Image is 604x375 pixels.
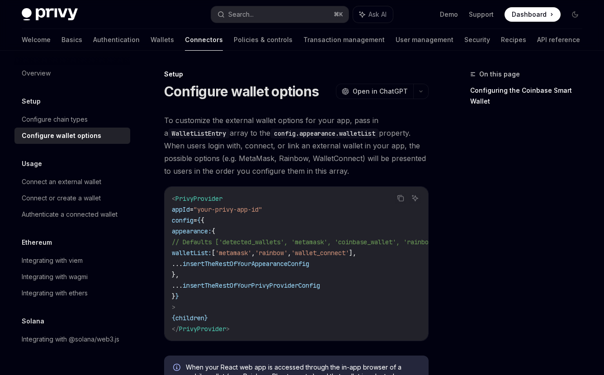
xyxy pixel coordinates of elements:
[14,206,130,223] a: Authenticate a connected wallet
[537,29,580,51] a: API reference
[291,249,349,257] span: 'wallet_connect'
[172,314,175,322] span: {
[172,260,183,268] span: ...
[14,285,130,301] a: Integrating with ethers
[172,292,175,300] span: }
[14,128,130,144] a: Configure wallet options
[22,68,51,79] div: Overview
[349,249,356,257] span: ],
[14,252,130,269] a: Integrating with viem
[183,260,309,268] span: insertTheRestOfYourAppearanceConfig
[353,6,393,23] button: Ask AI
[22,29,51,51] a: Welcome
[14,65,130,81] a: Overview
[440,10,458,19] a: Demo
[93,29,140,51] a: Authentication
[22,114,88,125] div: Configure chain types
[164,70,429,79] div: Setup
[368,10,387,19] span: Ask AI
[22,255,83,266] div: Integrating with viem
[228,9,254,20] div: Search...
[190,205,193,214] span: =
[464,29,490,51] a: Security
[14,269,130,285] a: Integrating with wagmi
[234,29,293,51] a: Policies & controls
[201,216,204,224] span: {
[22,158,42,169] h5: Usage
[175,195,222,203] span: PrivyProvider
[215,249,251,257] span: 'metamask'
[22,8,78,21] img: dark logo
[22,176,101,187] div: Connect an external wallet
[226,325,230,333] span: >
[172,271,179,279] span: },
[22,316,44,327] h5: Solana
[172,216,193,224] span: config
[396,29,453,51] a: User management
[251,249,255,257] span: ,
[22,193,101,204] div: Connect or create a wallet
[469,10,494,19] a: Support
[164,114,429,177] span: To customize the external wallet options for your app, pass in a array to the property. When user...
[22,288,88,299] div: Integrating with ethers
[172,325,179,333] span: </
[303,29,385,51] a: Transaction management
[212,249,215,257] span: [
[172,249,212,257] span: walletList:
[175,314,204,322] span: children
[172,205,190,214] span: appId
[22,237,52,248] h5: Ethereum
[164,83,319,100] h1: Configure wallet options
[22,130,101,141] div: Configure wallet options
[173,364,182,373] svg: Info
[395,192,406,204] button: Copy the contents from the code block
[197,216,201,224] span: {
[501,29,526,51] a: Recipes
[179,325,226,333] span: PrivyProvider
[175,292,179,300] span: }
[409,192,421,204] button: Ask AI
[22,96,41,107] h5: Setup
[212,227,215,235] span: {
[61,29,82,51] a: Basics
[22,334,119,345] div: Integrating with @solana/web3.js
[204,314,208,322] span: }
[172,303,175,311] span: >
[172,195,175,203] span: <
[470,83,590,109] a: Configuring the Coinbase Smart Wallet
[183,281,320,290] span: insertTheRestOfYourPrivyProviderConfig
[172,281,183,290] span: ...
[479,69,520,80] span: On this page
[172,227,212,235] span: appearance:
[288,249,291,257] span: ,
[353,87,408,96] span: Open in ChatGPT
[334,11,343,18] span: ⌘ K
[14,111,130,128] a: Configure chain types
[193,205,262,214] span: "your-privy-app-id"
[14,174,130,190] a: Connect an external wallet
[255,249,288,257] span: 'rainbow'
[270,128,379,138] code: config.appearance.walletList
[568,7,582,22] button: Toggle dark mode
[22,209,118,220] div: Authenticate a connected wallet
[512,10,547,19] span: Dashboard
[168,128,230,138] code: WalletListEntry
[172,238,505,246] span: // Defaults ['detected_wallets', 'metamask', 'coinbase_wallet', 'rainbow', 'wallet_connect']
[505,7,561,22] a: Dashboard
[151,29,174,51] a: Wallets
[193,216,197,224] span: =
[185,29,223,51] a: Connectors
[211,6,349,23] button: Search...⌘K
[22,271,88,282] div: Integrating with wagmi
[336,84,413,99] button: Open in ChatGPT
[14,331,130,347] a: Integrating with @solana/web3.js
[14,190,130,206] a: Connect or create a wallet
